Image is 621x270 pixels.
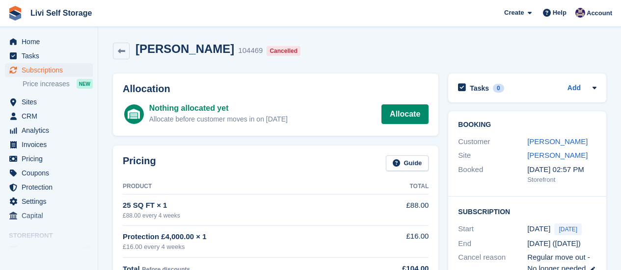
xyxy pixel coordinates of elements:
[27,5,96,21] a: Livi Self Storage
[575,8,585,18] img: Jim
[5,166,93,180] a: menu
[23,78,93,89] a: Price increases NEW
[527,164,596,175] div: [DATE] 02:57 PM
[355,225,429,257] td: £16.00
[9,231,98,241] span: Storefront
[553,8,567,18] span: Help
[267,46,300,56] div: Cancelled
[5,49,93,63] a: menu
[22,109,81,123] span: CRM
[123,179,355,195] th: Product
[381,104,429,124] a: Allocate
[386,155,429,172] a: Guide
[22,35,81,49] span: Home
[458,121,596,129] h2: Booking
[5,180,93,194] a: menu
[22,180,81,194] span: Protection
[355,179,429,195] th: Total
[527,175,596,185] div: Storefront
[5,95,93,109] a: menu
[5,152,93,166] a: menu
[504,8,524,18] span: Create
[527,137,588,146] a: [PERSON_NAME]
[5,195,93,208] a: menu
[8,6,23,21] img: stora-icon-8386f47178a22dfd0bd8f6a31ec36ba5ce8667c1dd55bd0f319d3a0aa187defe.svg
[470,84,489,93] h2: Tasks
[5,123,93,137] a: menu
[238,45,263,56] div: 104469
[22,95,81,109] span: Sites
[458,206,596,216] h2: Subscription
[123,83,429,95] h2: Allocation
[5,63,93,77] a: menu
[567,83,581,94] a: Add
[22,166,81,180] span: Coupons
[587,8,612,18] span: Account
[22,152,81,166] span: Pricing
[527,223,550,235] time: 2025-09-23 00:00:00 UTC
[149,114,288,124] div: Allocate before customer moves in on [DATE]
[554,223,582,235] span: [DATE]
[22,243,81,257] span: Online Store
[5,243,93,257] a: menu
[22,49,81,63] span: Tasks
[22,195,81,208] span: Settings
[149,102,288,114] div: Nothing allocated yet
[5,209,93,222] a: menu
[458,164,527,185] div: Booked
[77,79,93,89] div: NEW
[123,242,355,252] div: £16.00 every 4 weeks
[5,109,93,123] a: menu
[458,238,527,249] div: End
[458,150,527,161] div: Site
[123,211,355,220] div: £88.00 every 4 weeks
[5,35,93,49] a: menu
[22,63,81,77] span: Subscriptions
[22,209,81,222] span: Capital
[527,239,581,247] span: [DATE] ([DATE])
[22,138,81,151] span: Invoices
[23,79,70,89] span: Price increases
[123,155,156,172] h2: Pricing
[493,84,504,93] div: 0
[458,223,527,235] div: Start
[355,195,429,225] td: £88.00
[135,42,234,55] h2: [PERSON_NAME]
[527,151,588,159] a: [PERSON_NAME]
[5,138,93,151] a: menu
[458,136,527,147] div: Customer
[123,231,355,243] div: Protection £4,000.00 × 1
[22,123,81,137] span: Analytics
[81,244,93,256] a: Preview store
[123,200,355,211] div: 25 SQ FT × 1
